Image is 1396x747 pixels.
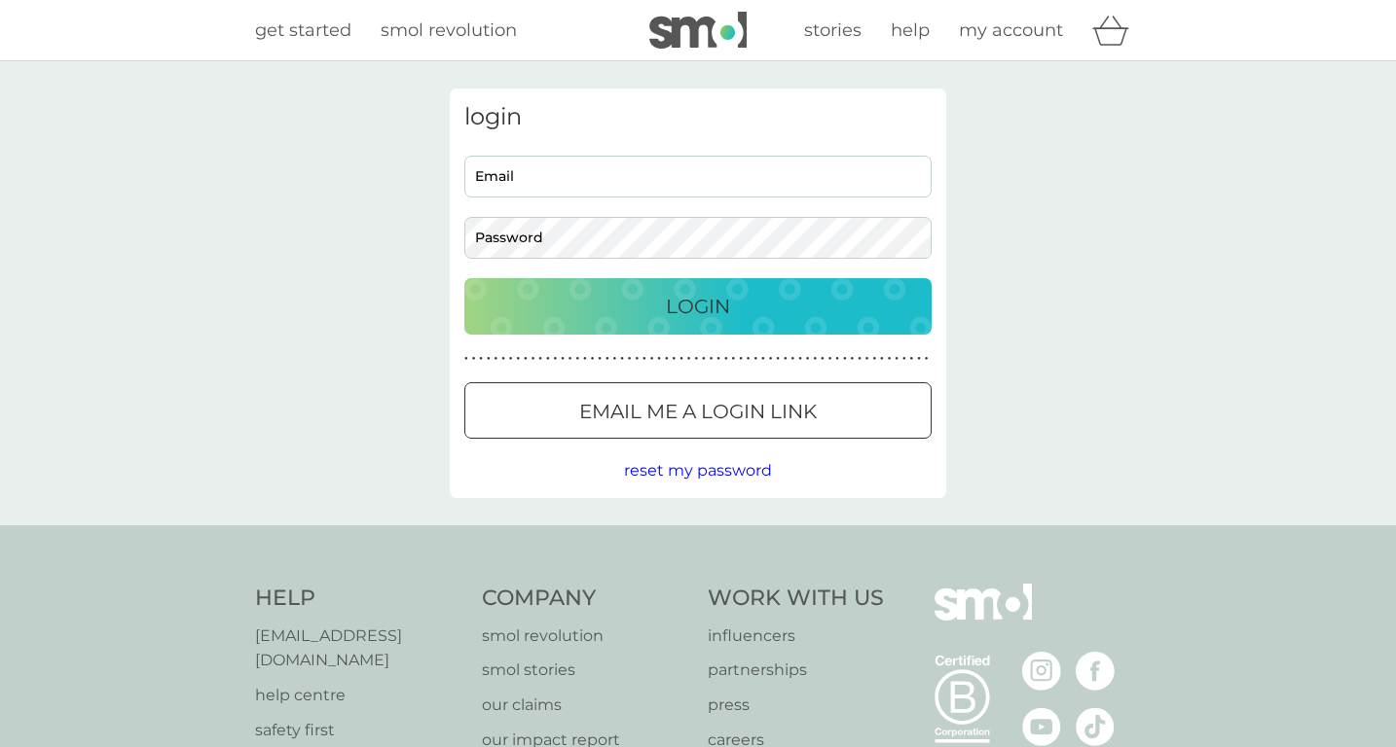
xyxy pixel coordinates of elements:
a: smol revolution [381,17,517,45]
p: ● [495,354,498,364]
p: ● [776,354,780,364]
p: ● [702,354,706,364]
p: ● [880,354,884,364]
img: visit the smol Instagram page [1022,652,1061,691]
a: help centre [255,683,462,708]
p: ● [635,354,639,364]
p: ● [806,354,810,364]
p: ● [538,354,542,364]
a: help [891,17,930,45]
span: my account [959,19,1063,41]
p: ● [516,354,520,364]
p: ● [925,354,929,364]
p: ● [620,354,624,364]
p: ● [798,354,802,364]
h4: Help [255,584,462,614]
p: ● [716,354,720,364]
p: ● [650,354,654,364]
div: basket [1092,11,1141,50]
p: ● [479,354,483,364]
img: smol [935,584,1032,650]
p: ● [732,354,736,364]
span: smol revolution [381,19,517,41]
p: ● [851,354,855,364]
p: ● [917,354,921,364]
p: ● [606,354,609,364]
p: ● [694,354,698,364]
p: ● [673,354,677,364]
a: my account [959,17,1063,45]
a: smol revolution [482,623,689,649]
p: ● [753,354,757,364]
span: get started [255,19,351,41]
button: reset my password [624,458,772,483]
img: visit the smol Facebook page [1076,652,1115,691]
p: ● [828,354,832,364]
p: ● [821,354,825,364]
p: ● [895,354,899,364]
p: ● [724,354,728,364]
button: Email me a login link [464,382,932,439]
p: ● [524,354,528,364]
p: ● [665,354,669,364]
p: ● [598,354,602,364]
p: ● [739,354,743,364]
p: ● [680,354,683,364]
h4: Company [482,584,689,614]
img: visit the smol Tiktok page [1076,707,1115,746]
p: ● [613,354,617,364]
a: press [708,693,884,718]
p: ● [769,354,773,364]
p: ● [509,354,513,364]
p: ● [554,354,558,364]
a: smol stories [482,658,689,683]
p: ● [501,354,505,364]
p: ● [628,354,632,364]
p: ● [791,354,795,364]
p: ● [888,354,892,364]
p: ● [657,354,661,364]
p: ● [546,354,550,364]
p: ● [643,354,646,364]
button: Login [464,278,932,335]
a: [EMAIL_ADDRESS][DOMAIN_NAME] [255,623,462,673]
p: ● [813,354,817,364]
p: ● [472,354,476,364]
p: ● [532,354,535,364]
p: ● [843,354,847,364]
p: ● [687,354,691,364]
p: ● [784,354,788,364]
h3: login [464,103,932,131]
a: safety first [255,718,462,743]
a: influencers [708,623,884,649]
p: ● [591,354,595,364]
p: ● [865,354,869,364]
p: ● [561,354,565,364]
span: reset my password [624,461,772,480]
p: ● [761,354,765,364]
span: help [891,19,930,41]
p: ● [487,354,491,364]
p: ● [910,354,914,364]
span: stories [804,19,862,41]
p: ● [902,354,906,364]
a: partnerships [708,658,884,683]
a: stories [804,17,862,45]
p: Email me a login link [579,396,817,427]
p: ● [835,354,839,364]
p: ● [710,354,714,364]
p: ● [575,354,579,364]
p: ● [858,354,862,364]
img: smol [649,12,747,49]
img: visit the smol Youtube page [1022,707,1061,746]
p: ● [583,354,587,364]
a: our claims [482,693,689,718]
